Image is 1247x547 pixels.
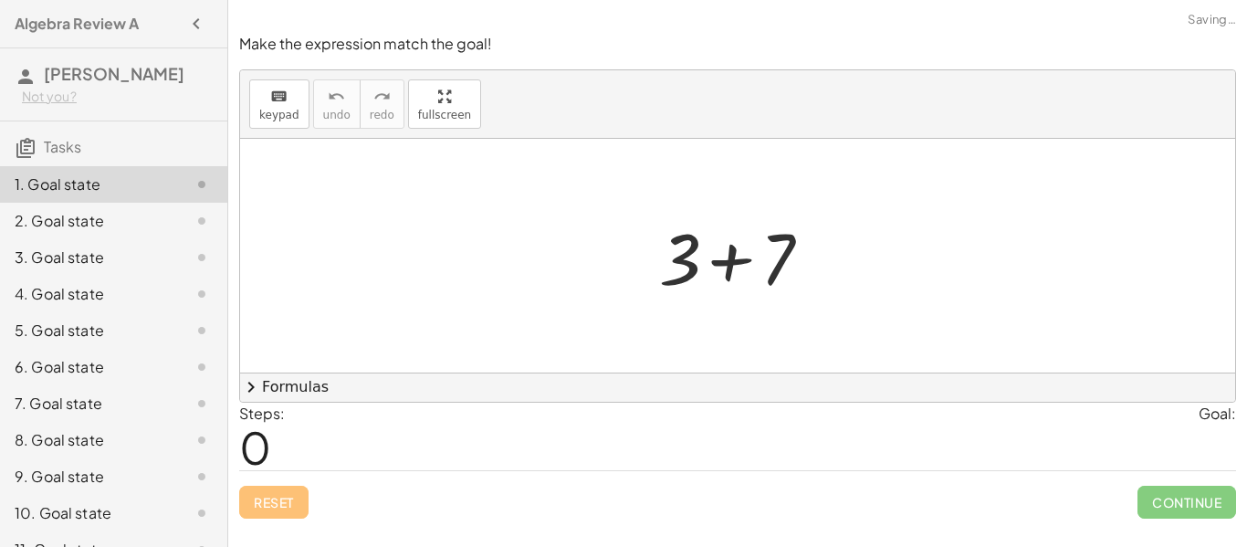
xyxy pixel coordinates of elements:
[15,247,162,268] div: 3. Goal state
[44,137,81,156] span: Tasks
[1188,11,1236,29] span: Saving…
[1199,403,1236,425] div: Goal:
[22,88,213,106] div: Not you?
[15,466,162,488] div: 9. Goal state
[191,174,213,195] i: Task not started.
[239,404,285,423] label: Steps:
[191,320,213,342] i: Task not started.
[240,376,262,398] span: chevron_right
[15,174,162,195] div: 1. Goal state
[191,283,213,305] i: Task not started.
[191,466,213,488] i: Task not started.
[239,34,1236,55] p: Make the expression match the goal!
[370,109,394,121] span: redo
[44,63,184,84] span: [PERSON_NAME]
[15,210,162,232] div: 2. Goal state
[191,393,213,415] i: Task not started.
[408,79,481,129] button: fullscreen
[373,86,391,108] i: redo
[191,210,213,232] i: Task not started.
[15,502,162,524] div: 10. Goal state
[191,502,213,524] i: Task not started.
[328,86,345,108] i: undo
[15,320,162,342] div: 5. Goal state
[15,393,162,415] div: 7. Goal state
[191,247,213,268] i: Task not started.
[15,13,139,35] h4: Algebra Review A
[15,283,162,305] div: 4. Goal state
[360,79,404,129] button: redoredo
[259,109,299,121] span: keypad
[239,419,271,475] span: 0
[15,356,162,378] div: 6. Goal state
[313,79,361,129] button: undoundo
[323,109,351,121] span: undo
[191,429,213,451] i: Task not started.
[418,109,471,121] span: fullscreen
[191,356,213,378] i: Task not started.
[240,373,1235,402] button: chevron_rightFormulas
[249,79,309,129] button: keyboardkeypad
[270,86,288,108] i: keyboard
[15,429,162,451] div: 8. Goal state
